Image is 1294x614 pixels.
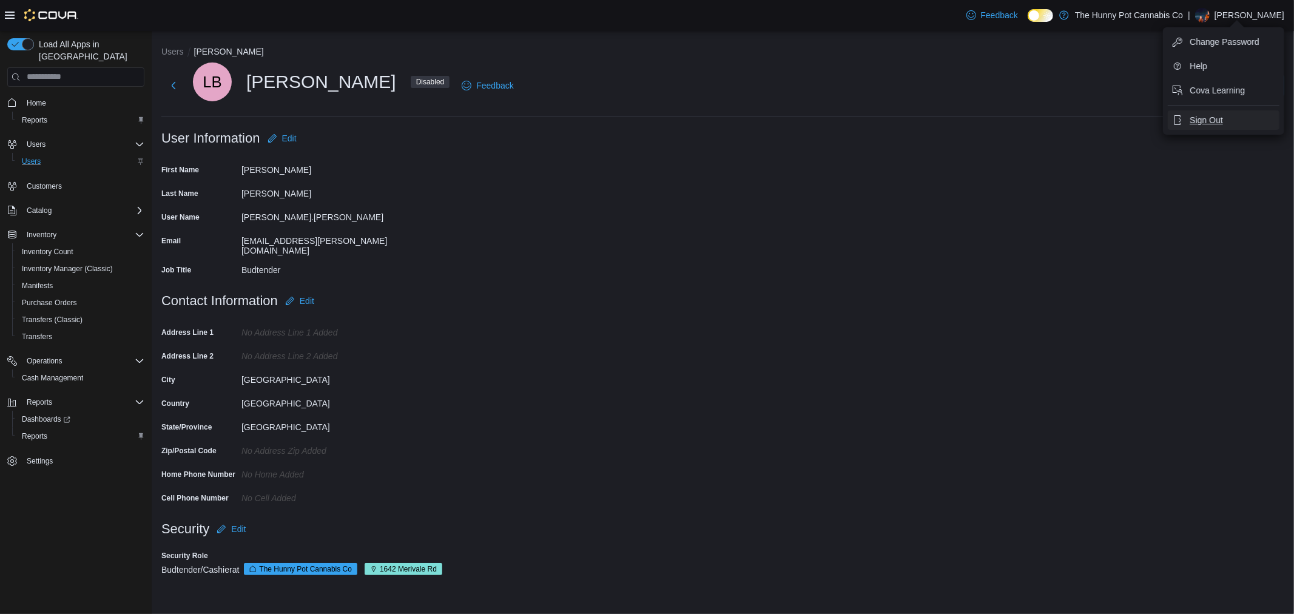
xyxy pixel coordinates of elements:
label: Home Phone Number [161,470,235,479]
button: Users [161,47,184,56]
label: Zip/Postal Code [161,446,217,456]
span: Cash Management [22,373,83,383]
span: Transfers (Classic) [17,312,144,327]
button: Inventory [22,228,61,242]
span: Load All Apps in [GEOGRAPHIC_DATA] [34,38,144,62]
a: Home [22,96,51,110]
span: Users [22,157,41,166]
button: Operations [2,353,149,369]
h3: Contact Information [161,294,278,308]
span: Transfers (Classic) [22,315,83,325]
p: | [1188,8,1190,22]
img: Cova [24,9,78,21]
div: No Address Line 1 added [241,323,404,337]
span: 1642 Merivale Rd [365,563,442,575]
h3: Security [161,522,209,536]
h3: User Information [161,131,260,146]
span: Disabled [411,76,450,88]
span: Disabled [416,76,445,87]
span: Edit [231,523,246,535]
button: Reports [22,395,57,410]
button: Cova Learning [1168,81,1279,100]
label: Country [161,399,189,408]
label: Job Title [161,265,191,275]
a: Inventory Manager (Classic) [17,261,118,276]
div: [PERSON_NAME].[PERSON_NAME] [241,207,404,222]
span: Manifests [22,281,53,291]
div: Luke Ballinger [193,62,232,101]
button: Inventory Manager (Classic) [12,260,149,277]
a: Cash Management [17,371,88,385]
a: Settings [22,454,58,468]
div: No Address Line 2 added [241,346,404,361]
span: Operations [22,354,144,368]
button: Inventory [2,226,149,243]
button: Help [1168,56,1279,76]
div: Budtender/Cashier at [161,563,1284,575]
button: Next [161,73,186,98]
a: Users [17,154,45,169]
label: Address Line 2 [161,351,214,361]
label: First Name [161,165,199,175]
div: No Address Zip added [241,441,404,456]
button: Reports [12,428,149,445]
label: Email [161,236,181,246]
a: Transfers (Classic) [17,312,87,327]
span: 1642 Merivale Rd [380,564,437,575]
span: Inventory Manager (Classic) [17,261,144,276]
button: Transfers (Classic) [12,311,149,328]
span: Feedback [476,79,513,92]
button: Reports [12,112,149,129]
button: Catalog [2,202,149,219]
div: [GEOGRAPHIC_DATA] [241,417,404,432]
button: Customers [2,177,149,195]
span: Settings [27,456,53,466]
span: Reports [22,431,47,441]
a: Dashboards [17,412,75,427]
a: Manifests [17,278,58,293]
button: Users [2,136,149,153]
button: Edit [280,289,319,313]
div: Budtender [241,260,404,275]
a: Feedback [962,3,1023,27]
span: Inventory [22,228,144,242]
span: Inventory [27,230,56,240]
span: Sign Out [1190,114,1222,126]
span: Reports [22,115,47,125]
button: Change Password [1168,32,1279,52]
span: Dashboards [22,414,70,424]
span: Catalog [22,203,144,218]
span: Manifests [17,278,144,293]
span: Feedback [981,9,1018,21]
span: Purchase Orders [22,298,77,308]
label: User Name [161,212,200,222]
span: Home [22,95,144,110]
span: Inventory Manager (Classic) [22,264,113,274]
button: [PERSON_NAME] [194,47,264,56]
span: Reports [17,113,144,127]
span: Customers [22,178,144,194]
span: Reports [17,429,144,444]
a: Reports [17,429,52,444]
span: Transfers [17,329,144,344]
button: Home [2,94,149,112]
input: Dark Mode [1028,9,1053,22]
span: The Hunny Pot Cannabis Co [259,564,352,575]
span: Users [22,137,144,152]
span: Change Password [1190,36,1259,48]
label: State/Province [161,422,212,432]
button: Inventory Count [12,243,149,260]
div: [PERSON_NAME] [241,184,404,198]
p: [PERSON_NAME] [1215,8,1284,22]
a: Purchase Orders [17,295,82,310]
a: Feedback [457,73,518,98]
span: Edit [300,295,314,307]
button: Operations [22,354,67,368]
span: Help [1190,60,1207,72]
span: Inventory Count [22,247,73,257]
button: Cash Management [12,369,149,386]
span: Users [17,154,144,169]
button: Catalog [22,203,56,218]
button: Purchase Orders [12,294,149,311]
